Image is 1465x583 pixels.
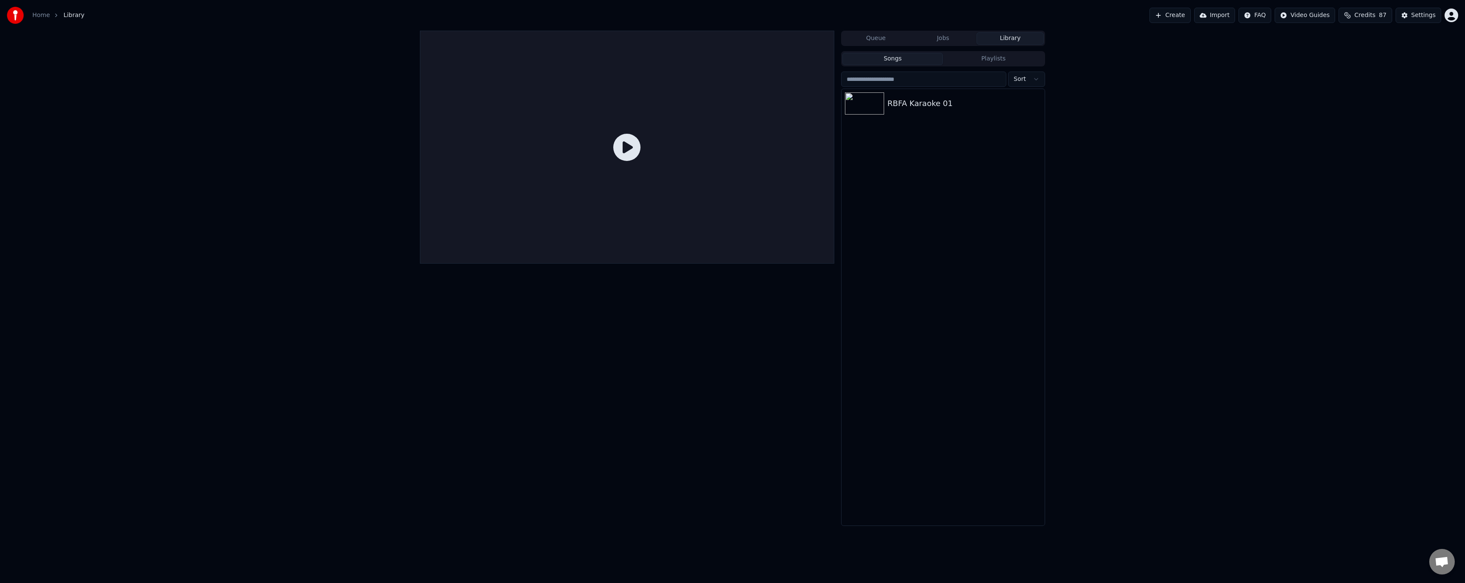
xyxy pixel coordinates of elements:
button: Video Guides [1275,8,1335,23]
button: Jobs [910,32,977,45]
div: RBFA Karaoke 01 [888,98,1041,109]
button: Songs [842,53,943,65]
span: Credits [1354,11,1375,20]
button: Create [1149,8,1191,23]
button: FAQ [1238,8,1271,23]
span: 87 [1379,11,1387,20]
button: Queue [842,32,910,45]
span: Sort [1014,75,1026,83]
button: Import [1194,8,1235,23]
div: Settings [1411,11,1436,20]
button: Playlists [943,53,1044,65]
span: Library [63,11,84,20]
button: Credits87 [1339,8,1392,23]
nav: breadcrumb [32,11,84,20]
img: youka [7,7,24,24]
button: Library [977,32,1044,45]
button: Settings [1396,8,1441,23]
div: Open de chat [1429,549,1455,574]
a: Home [32,11,50,20]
